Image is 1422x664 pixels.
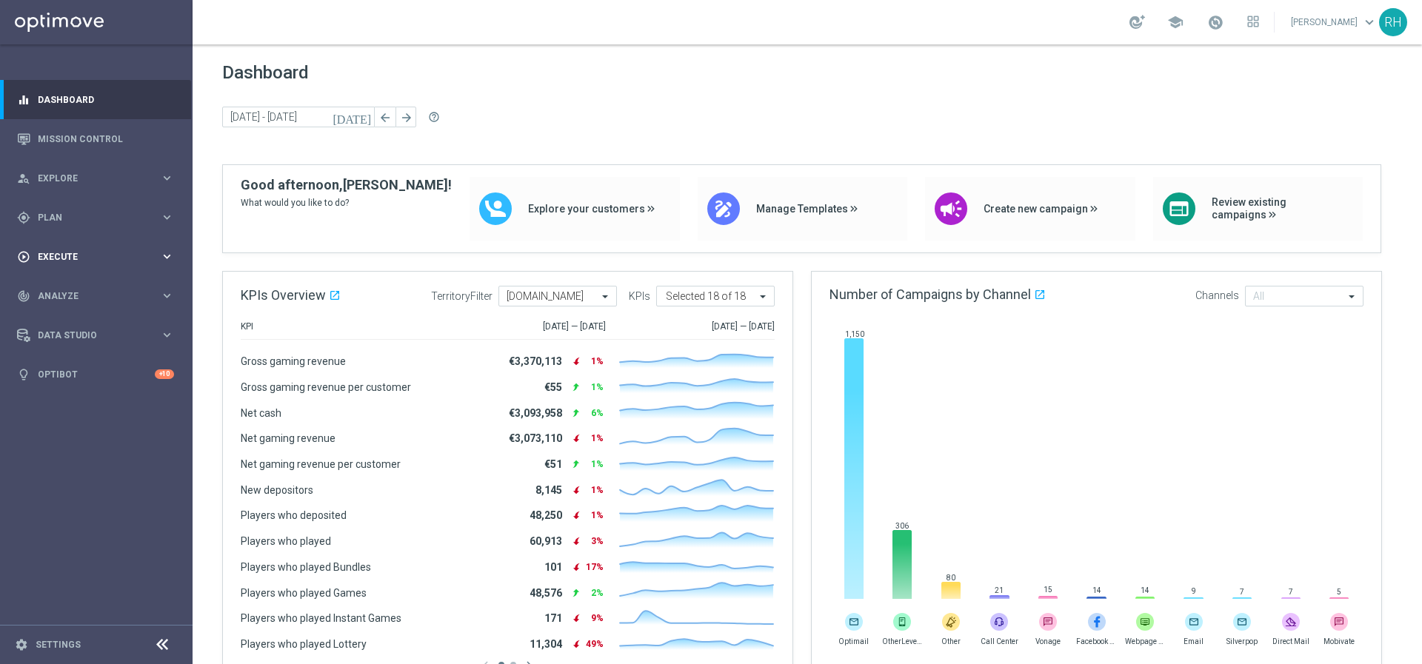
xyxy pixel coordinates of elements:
button: lightbulb Optibot +10 [16,369,175,380]
i: keyboard_arrow_right [160,171,174,185]
span: keyboard_arrow_down [1361,14,1378,30]
button: Data Studio keyboard_arrow_right [16,329,175,341]
div: Mission Control [17,119,174,158]
i: track_changes [17,289,30,303]
div: Analyze [17,289,160,303]
i: gps_fixed [17,211,30,224]
div: Plan [17,211,160,224]
a: Settings [36,640,81,649]
span: Execute [38,252,160,261]
i: equalizer [17,93,30,107]
div: Explore [17,172,160,185]
span: Explore [38,174,160,183]
div: RH [1379,8,1407,36]
div: Dashboard [17,80,174,119]
a: Dashboard [38,80,174,119]
a: Optibot [38,355,155,394]
span: Plan [38,213,160,222]
a: Mission Control [38,119,174,158]
i: keyboard_arrow_right [160,328,174,342]
i: keyboard_arrow_right [160,289,174,303]
button: gps_fixed Plan keyboard_arrow_right [16,212,175,224]
span: school [1167,14,1184,30]
i: keyboard_arrow_right [160,249,174,264]
button: Mission Control [16,133,175,145]
a: [PERSON_NAME]keyboard_arrow_down [1289,11,1379,33]
button: person_search Explore keyboard_arrow_right [16,172,175,184]
i: person_search [17,172,30,185]
div: Data Studio [17,329,160,342]
button: play_circle_outline Execute keyboard_arrow_right [16,251,175,263]
i: play_circle_outline [17,250,30,264]
i: keyboard_arrow_right [160,210,174,224]
i: lightbulb [17,368,30,381]
span: Analyze [38,292,160,301]
div: Optibot [17,355,174,394]
div: +10 [155,369,174,379]
button: track_changes Analyze keyboard_arrow_right [16,290,175,302]
button: equalizer Dashboard [16,94,175,106]
i: settings [15,638,28,651]
div: Execute [17,250,160,264]
span: Data Studio [38,331,160,340]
